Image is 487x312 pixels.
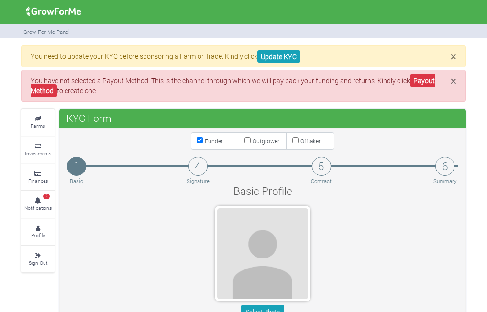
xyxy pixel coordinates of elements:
h4: 1 [67,157,86,176]
a: Payout Method [31,74,435,97]
input: Funder [197,137,203,143]
small: Notifications [24,204,52,211]
p: Basic [68,177,85,185]
small: Grow For Me Panel [23,28,70,35]
input: Outgrower [244,137,251,143]
button: Close [451,75,456,86]
p: Contract [311,177,332,185]
a: Finances [21,164,55,190]
span: × [451,49,456,64]
h4: 6 [435,157,454,176]
small: Profile [31,232,45,238]
button: Close [451,51,456,62]
a: Farms [21,109,55,136]
a: Sign Out [21,246,55,272]
p: Signature [187,177,210,185]
small: Offtaker [300,137,321,145]
p: You have not selected a Payout Method. This is the channel through which we will pay back your fu... [31,75,456,96]
small: Investments [25,150,51,157]
input: Offtaker [292,137,299,143]
img: growforme image [23,2,85,21]
span: × [451,74,456,88]
a: 1 Basic [67,157,86,185]
a: Profile [21,219,55,245]
small: Farms [31,122,45,129]
small: Sign Out [29,259,47,266]
small: Funder [205,137,223,145]
small: Finances [28,177,48,184]
h4: Basic Profile [121,184,405,197]
p: Summary [433,177,457,185]
small: Outgrower [253,137,279,145]
span: 2 [43,194,50,199]
p: You need to update your KYC before sponsoring a Farm or Trade. Kindly click [31,51,456,61]
h4: 4 [188,157,208,176]
a: Investments [21,137,55,163]
a: Update KYC [257,50,300,63]
a: 2 Notifications [21,191,55,217]
h4: 5 [312,157,331,176]
span: KYC Form [64,108,114,128]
